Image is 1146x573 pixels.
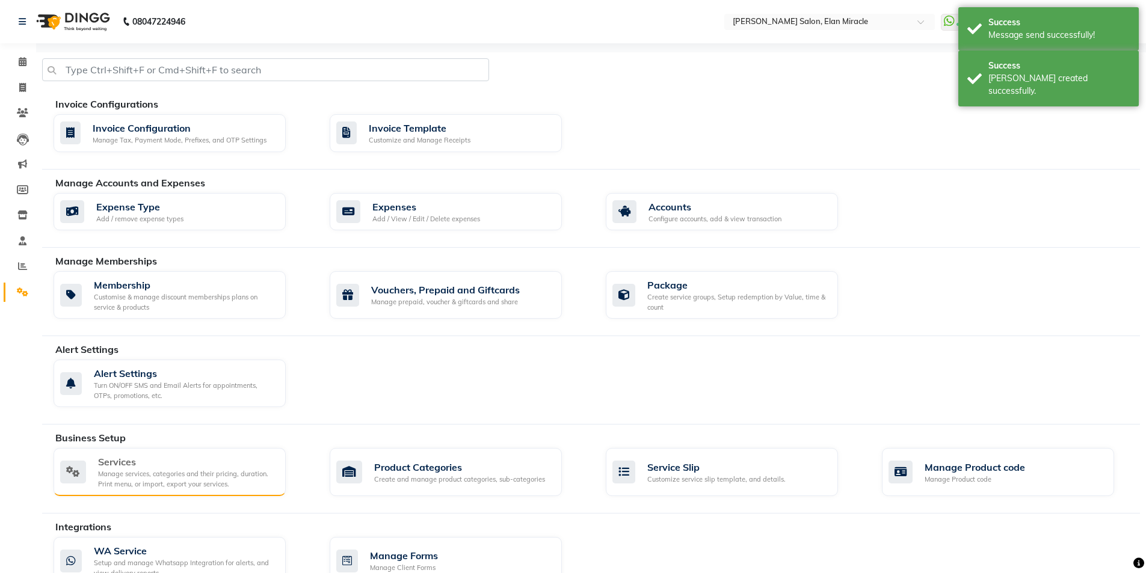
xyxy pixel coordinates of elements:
[369,121,470,135] div: Invoice Template
[94,366,276,381] div: Alert Settings
[647,292,828,312] div: Create service groups, Setup redemption by Value, time & count
[370,563,438,573] div: Manage Client Forms
[94,544,276,558] div: WA Service
[988,29,1130,41] div: Message send successfully!
[54,271,312,319] a: MembershipCustomise & manage discount memberships plans on service & products
[648,214,781,224] div: Configure accounts, add & view transaction
[54,360,312,407] a: Alert SettingsTurn ON/OFF SMS and Email Alerts for appointments, OTPs, promotions, etc.
[882,448,1140,496] a: Manage Product codeManage Product code
[372,214,480,224] div: Add / View / Edit / Delete expenses
[925,474,1025,485] div: Manage Product code
[54,193,312,231] a: Expense TypeAdd / remove expense types
[93,135,266,146] div: Manage Tax, Payment Mode, Prefixes, and OTP Settings
[374,474,545,485] div: Create and manage product categories, sub-categories
[988,72,1130,97] div: Bill created successfully.
[330,114,588,152] a: Invoice TemplateCustomize and Manage Receipts
[647,278,828,292] div: Package
[330,193,588,231] a: ExpensesAdd / View / Edit / Delete expenses
[42,58,489,81] input: Type Ctrl+Shift+F or Cmd+Shift+F to search
[374,460,545,474] div: Product Categories
[925,460,1025,474] div: Manage Product code
[132,5,185,38] b: 08047224946
[96,214,183,224] div: Add / remove expense types
[93,121,266,135] div: Invoice Configuration
[988,60,1130,72] div: Success
[371,283,520,297] div: Vouchers, Prepaid and Giftcards
[372,200,480,214] div: Expenses
[98,455,276,469] div: Services
[54,114,312,152] a: Invoice ConfigurationManage Tax, Payment Mode, Prefixes, and OTP Settings
[606,193,864,231] a: AccountsConfigure accounts, add & view transaction
[369,135,470,146] div: Customize and Manage Receipts
[648,200,781,214] div: Accounts
[94,278,276,292] div: Membership
[371,297,520,307] div: Manage prepaid, voucher & giftcards and share
[330,448,588,496] a: Product CategoriesCreate and manage product categories, sub-categories
[647,474,786,485] div: Customize service slip template, and details.
[54,448,312,496] a: ServicesManage services, categories and their pricing, duration. Print menu, or import, export yo...
[606,271,864,319] a: PackageCreate service groups, Setup redemption by Value, time & count
[330,271,588,319] a: Vouchers, Prepaid and GiftcardsManage prepaid, voucher & giftcards and share
[647,460,786,474] div: Service Slip
[370,548,438,563] div: Manage Forms
[988,16,1130,29] div: Success
[94,292,276,312] div: Customise & manage discount memberships plans on service & products
[96,200,183,214] div: Expense Type
[94,381,276,400] div: Turn ON/OFF SMS and Email Alerts for appointments, OTPs, promotions, etc.
[31,5,113,38] img: logo
[98,469,276,489] div: Manage services, categories and their pricing, duration. Print menu, or import, export your servi...
[606,448,864,496] a: Service SlipCustomize service slip template, and details.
